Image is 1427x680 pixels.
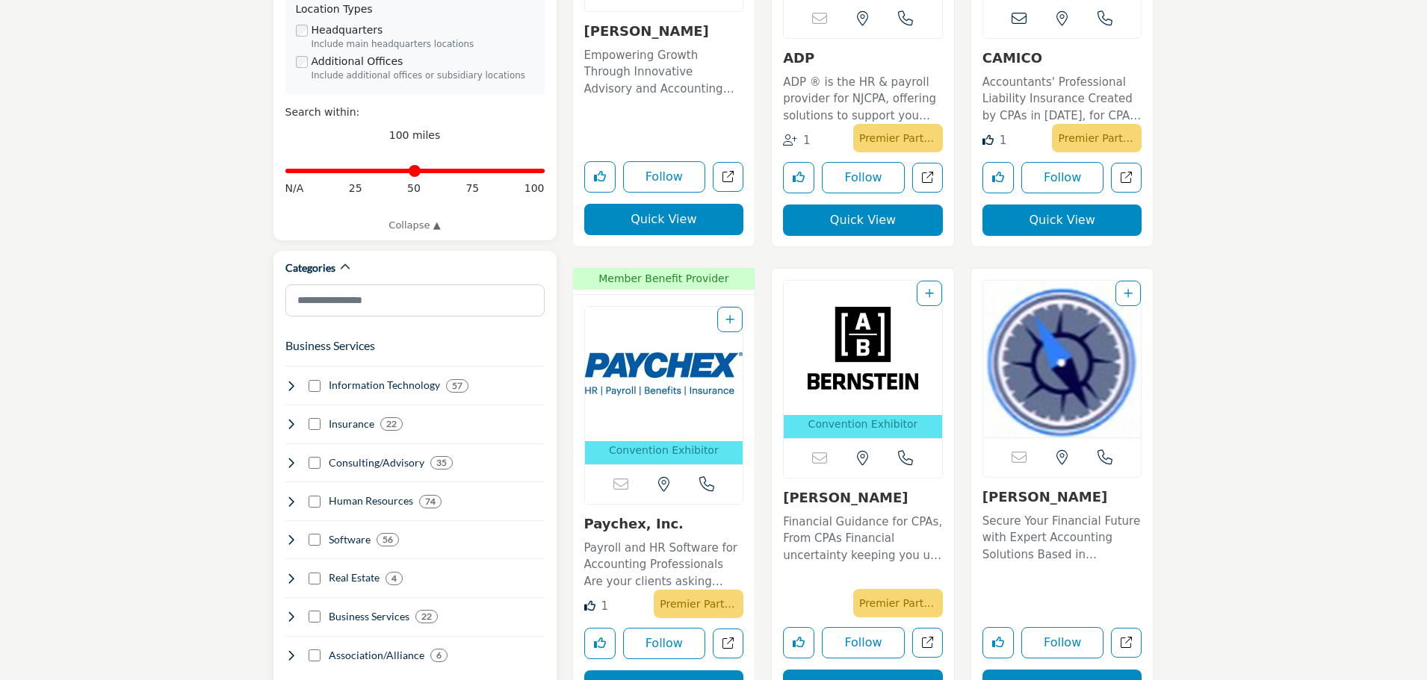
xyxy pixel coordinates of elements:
[783,50,943,66] h3: ADP
[584,540,744,590] p: Payroll and HR Software for Accounting Professionals Are your clients asking more questions about...
[391,573,397,584] b: 4
[713,162,743,193] a: Open withum in new tab
[1021,627,1104,658] button: Follow
[584,600,595,611] i: Like
[982,70,1142,125] a: Accountants' Professional Liability Insurance Created by CPAs in [DATE], for CPAs, CAMICO provide...
[452,381,462,391] b: 57
[585,307,743,441] img: Paychex, Inc.
[912,163,943,193] a: Open adp in new tab
[783,50,814,66] a: ADP
[386,419,397,429] b: 22
[783,490,943,506] h3: Bernstein
[309,573,321,584] input: Select Real Estate checkbox
[982,489,1107,505] a: [PERSON_NAME]
[822,162,905,193] button: Follow
[312,38,534,52] div: Include main headquarters locations
[285,261,335,275] h2: Categories
[296,1,534,17] div: Location Types
[808,417,918,432] p: Convention Exhibitor
[982,50,1142,66] h3: CAMICO
[982,50,1042,66] a: CAMICO
[329,609,409,624] h4: Business Services: Office supplies, software, tech support, communications, travel
[601,599,608,613] span: 1
[623,628,706,659] button: Follow
[407,181,421,196] span: 50
[982,162,1014,193] button: Like listing
[783,514,943,564] p: Financial Guidance for CPAs, From CPAs Financial uncertainty keeping you up at night? [PERSON_NAM...
[609,443,719,458] p: Convention Exhibitor
[584,536,744,590] a: Payroll and HR Software for Accounting Professionals Are your clients asking more questions about...
[329,455,424,470] h4: Consulting/Advisory: Business consulting, mergers & acquisitions, growth strategies
[982,74,1142,125] p: Accountants' Professional Liability Insurance Created by CPAs in [DATE], for CPAs, CAMICO provide...
[421,611,432,622] b: 22
[1021,162,1104,193] button: Follow
[285,284,545,316] input: Search Category
[584,516,744,532] h3: Paychex, Inc.
[584,47,744,98] p: Empowering Growth Through Innovative Advisory and Accounting Solutions This forward-thinking, tec...
[285,218,545,233] a: Collapse ▲
[578,271,751,287] span: Member Benefit Provider
[309,611,321,623] input: Select Business Services checkbox
[425,496,436,507] b: 74
[312,22,383,38] label: Headquarters
[285,181,304,196] span: N/A
[430,456,453,470] div: 35 Results For Consulting/Advisory
[784,281,942,438] a: Open Listing in new tab
[377,533,399,546] div: 56 Results For Software
[1111,163,1142,193] a: Open camico in new tab
[415,610,438,623] div: 22 Results For Business Services
[783,132,811,149] div: Followers
[660,593,737,614] p: Premier Partner
[783,162,814,193] button: Like listing
[524,181,545,196] span: 100
[584,204,744,235] button: Quick View
[329,493,413,508] h4: Human Resources: Payroll, benefits, HR consulting, talent acquisition, training
[446,379,468,393] div: 57 Results For Information Technology
[982,134,994,146] i: Like
[982,627,1014,658] button: Like listing
[329,648,424,663] h4: Association/Alliance: Membership/trade associations and CPA firm alliances
[285,105,545,120] div: Search within:
[309,418,321,430] input: Select Insurance checkbox
[859,128,937,149] p: Premier Partner
[285,337,375,355] button: Business Services
[983,281,1142,437] img: Joseph J. Gormley, CPA
[912,628,943,658] a: Open bernstein in new tab
[349,181,362,196] span: 25
[584,161,616,193] button: Like listing
[386,572,403,585] div: 4 Results For Real Estate
[584,628,616,659] button: Like listing
[982,489,1142,505] h3: Joseph J. Gormley, CPA
[1000,134,1007,147] span: 1
[822,627,905,658] button: Follow
[584,516,684,531] a: Paychex, Inc.
[1124,287,1133,299] a: Add To List
[383,534,393,545] b: 56
[329,417,374,431] h4: Insurance: Professional liability, healthcare, life insurance, risk management
[309,457,321,469] input: Select Consulting/Advisory checkbox
[436,650,442,661] b: 6
[925,287,934,299] a: Add To List
[1111,628,1142,658] a: Open joseph-j-gormley-cpa in new tab
[982,205,1142,236] button: Quick View
[419,495,442,508] div: 74 Results For Human Resources
[713,628,743,659] a: Open paychex in new tab
[380,417,403,431] div: 22 Results For Insurance
[329,532,371,547] h4: Software: Accounting sotware, tax software, workflow, etc.
[783,510,943,564] a: Financial Guidance for CPAs, From CPAs Financial uncertainty keeping you up at night? [PERSON_NAM...
[430,649,448,662] div: 6 Results For Association/Alliance
[783,490,908,505] a: [PERSON_NAME]
[329,378,440,393] h4: Information Technology: Software, cloud services, data management, analytics, automation
[584,23,744,40] h3: Withum
[312,69,534,83] div: Include additional offices or subsidiary locations
[623,161,706,193] button: Follow
[982,509,1142,564] a: Secure Your Financial Future with Expert Accounting Solutions Based in [GEOGRAPHIC_DATA], [GEOGRA...
[465,181,479,196] span: 75
[983,281,1142,437] a: Open Listing in new tab
[783,627,814,658] button: Like listing
[389,129,441,141] span: 100 miles
[982,513,1142,564] p: Secure Your Financial Future with Expert Accounting Solutions Based in [GEOGRAPHIC_DATA], [GEOGRA...
[309,496,321,508] input: Select Human Resources checkbox
[585,307,743,464] a: Open Listing in new tab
